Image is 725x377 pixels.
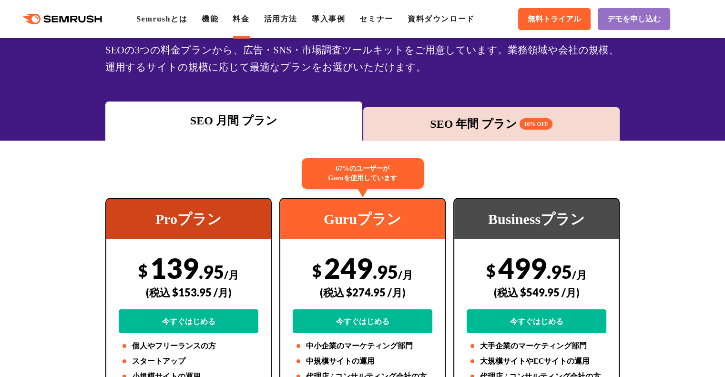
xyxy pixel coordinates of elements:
[518,8,591,30] a: 無料トライアル
[486,261,496,280] span: $
[136,15,187,23] a: Semrushとは
[224,268,239,281] span: /月
[547,261,572,283] span: .95
[264,15,297,23] a: 活用方法
[106,199,271,239] div: Proプラン
[373,261,398,283] span: .95
[119,275,258,309] div: (税込 $153.95 /月)
[105,41,620,76] div: SEOの3つの料金プランから、広告・SNS・市場調査ツールキットをご用意しています。業務領域や会社の規模、運用するサイトの規模に応じて最適なプランをお選びいただけます。
[138,261,148,280] span: $
[293,356,432,367] li: 中規模サイトの運用
[467,340,606,352] li: 大手企業のマーケティング部門
[199,261,224,283] span: .95
[408,15,475,23] a: 資料ダウンロード
[302,158,424,189] div: 67%のユーザーが Guruを使用しています
[119,309,258,333] a: 今すぐはじめる
[398,268,413,281] span: /月
[293,251,432,333] div: 249
[293,340,432,352] li: 中小企業のマーケティング部門
[454,199,619,239] div: Businessプラン
[467,309,606,333] a: 今すぐはじめる
[119,251,258,333] div: 139
[528,14,581,24] span: 無料トライアル
[202,15,218,23] a: 機能
[293,309,432,333] a: 今すぐはじめる
[312,261,322,280] span: $
[368,115,615,132] div: SEO 年間 プラン
[520,118,552,130] span: 16% OFF
[598,8,670,30] a: デモを申し込む
[607,14,661,24] span: デモを申し込む
[293,275,432,309] div: (税込 $274.95 /月)
[119,340,258,352] li: 個人やフリーランスの方
[110,112,357,129] div: SEO 月間 プラン
[572,268,587,281] span: /月
[280,199,445,239] div: Guruプラン
[467,251,606,333] div: 499
[467,275,606,309] div: (税込 $549.95 /月)
[119,356,258,367] li: スタートアップ
[359,15,393,23] a: セミナー
[312,15,345,23] a: 導入事例
[233,15,249,23] a: 料金
[467,356,606,367] li: 大規模サイトやECサイトの運用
